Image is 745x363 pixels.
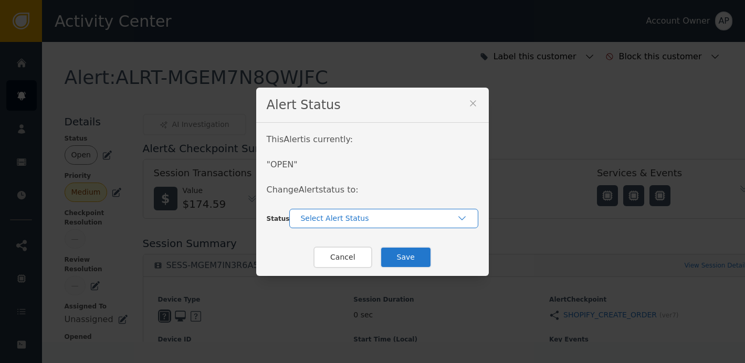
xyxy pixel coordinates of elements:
[380,247,432,268] button: Save
[267,159,298,169] span: " OPEN "
[289,209,478,228] button: Select Alert Status
[313,247,372,268] button: Cancel
[300,213,457,224] div: Select Alert Status
[267,215,290,222] span: Status
[256,88,489,123] div: Alert Status
[267,134,353,144] span: This Alert is currently:
[267,185,359,195] span: Change Alert status to:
